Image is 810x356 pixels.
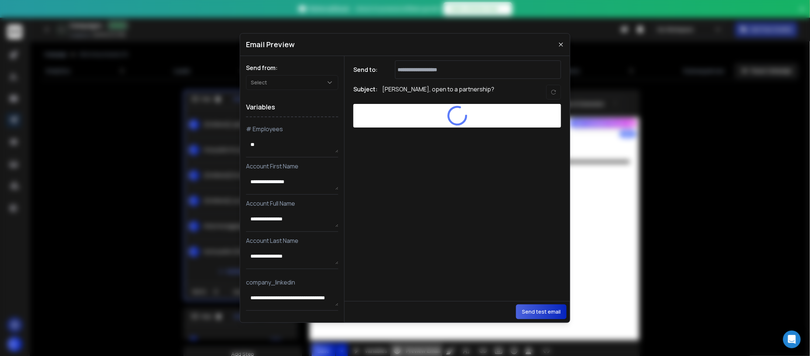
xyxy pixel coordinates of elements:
p: Account Last Name [246,236,338,245]
h1: Email Preview [246,39,295,50]
p: # Employees [246,125,338,133]
button: Send test email [516,304,567,319]
div: Open Intercom Messenger [783,331,801,348]
p: Company Name [246,315,338,324]
p: Account Full Name [246,199,338,208]
h1: Send to: [353,65,383,74]
p: company_linkedin [246,278,338,287]
h1: Variables [246,97,338,117]
h1: Subject: [353,85,378,100]
h1: Send from: [246,63,338,72]
p: [PERSON_NAME], open to a partnership? [382,85,494,100]
p: Account First Name [246,162,338,171]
